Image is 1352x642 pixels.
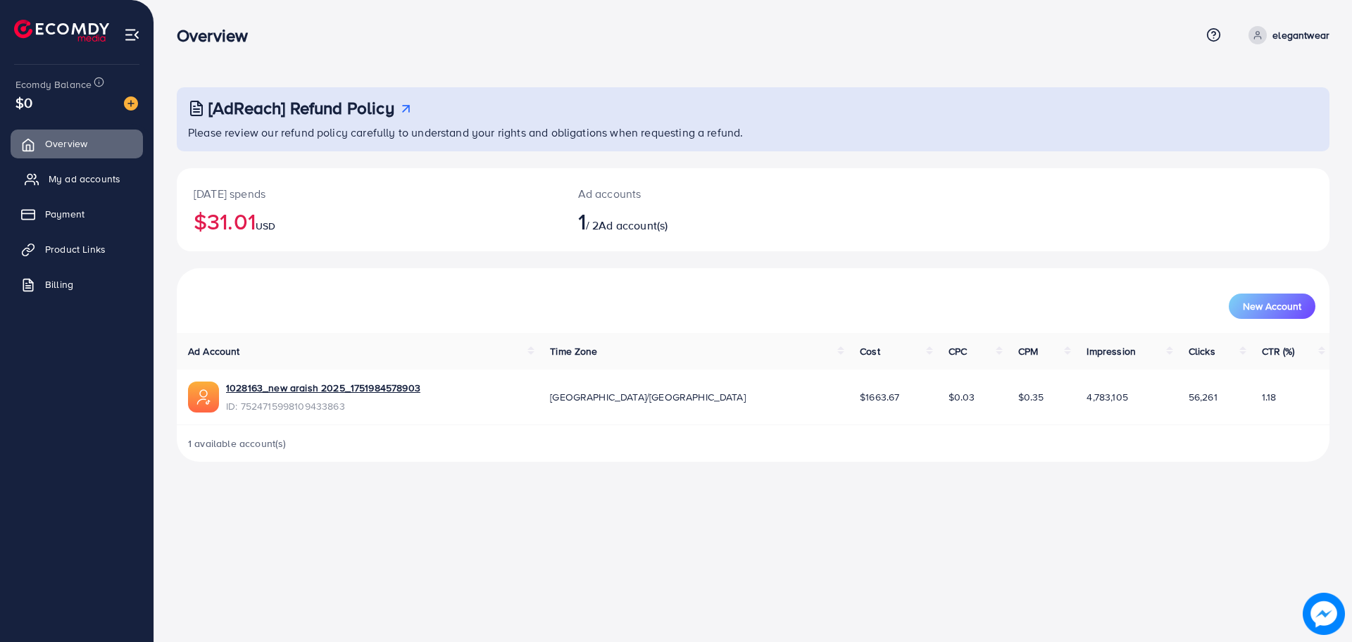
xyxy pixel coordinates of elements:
span: 56,261 [1189,390,1218,404]
span: [GEOGRAPHIC_DATA]/[GEOGRAPHIC_DATA] [550,390,746,404]
span: $0.35 [1018,390,1044,404]
span: CTR (%) [1262,344,1295,358]
span: 1.18 [1262,390,1277,404]
button: New Account [1229,294,1315,319]
img: image [1303,593,1345,635]
a: My ad accounts [11,165,143,193]
h2: $31.01 [194,208,544,234]
span: My ad accounts [49,172,120,186]
span: New Account [1243,301,1301,311]
a: Product Links [11,235,143,263]
span: Clicks [1189,344,1215,358]
span: Product Links [45,242,106,256]
span: ID: 7524715998109433863 [226,399,420,413]
p: elegantwear [1272,27,1329,44]
p: [DATE] spends [194,185,544,202]
span: USD [256,219,275,233]
a: Overview [11,130,143,158]
h2: / 2 [578,208,832,234]
span: Payment [45,207,84,221]
img: image [124,96,138,111]
span: $1663.67 [860,390,899,404]
p: Please review our refund policy carefully to understand your rights and obligations when requesti... [188,124,1321,141]
a: elegantwear [1243,26,1329,44]
span: Ad account(s) [599,218,668,233]
span: $0.03 [949,390,975,404]
a: Payment [11,200,143,228]
img: menu [124,27,140,43]
h3: [AdReach] Refund Policy [208,98,394,118]
span: Overview [45,137,87,151]
span: Billing [45,277,73,291]
img: logo [14,20,109,42]
span: Time Zone [550,344,597,358]
span: Impression [1087,344,1136,358]
a: 1028163_new araish 2025_1751984578903 [226,381,420,395]
span: Ad Account [188,344,240,358]
h3: Overview [177,25,259,46]
a: Billing [11,270,143,298]
span: CPM [1018,344,1038,358]
span: 1 available account(s) [188,436,287,451]
span: 4,783,105 [1087,390,1127,404]
img: ic-ads-acc.e4c84228.svg [188,382,219,413]
p: Ad accounts [578,185,832,202]
span: 1 [578,205,586,237]
span: CPC [949,344,967,358]
span: Cost [860,344,880,358]
span: $0 [15,92,32,113]
span: Ecomdy Balance [15,77,92,92]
